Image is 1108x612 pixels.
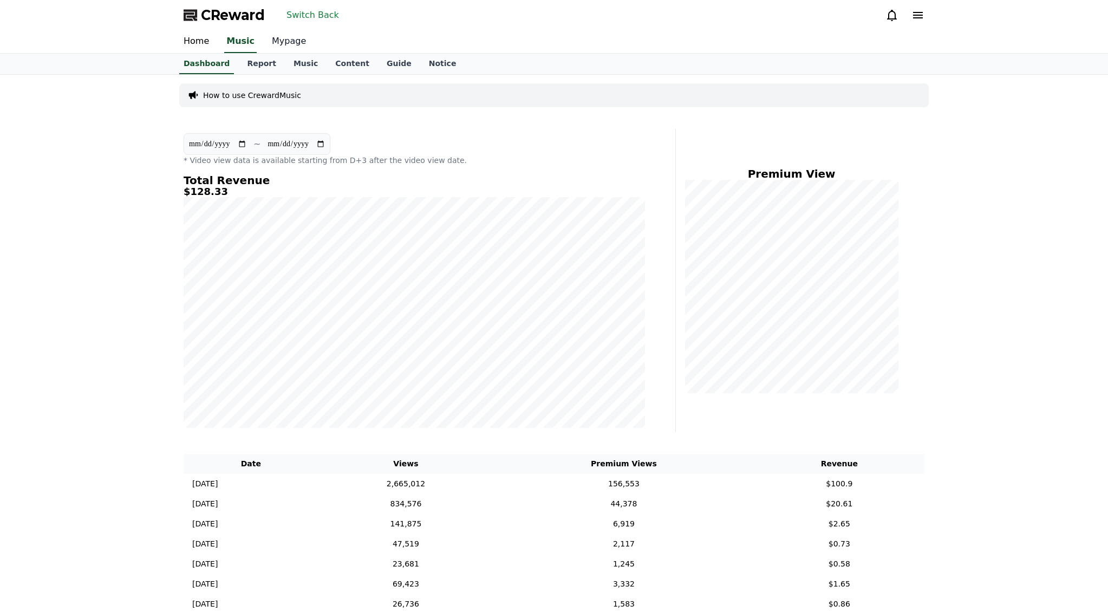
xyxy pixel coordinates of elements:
[184,6,265,24] a: CReward
[192,598,218,610] p: [DATE]
[318,534,494,554] td: 47,519
[378,54,420,74] a: Guide
[201,6,265,24] span: CReward
[493,534,754,554] td: 2,117
[184,155,645,166] p: * Video view data is available starting from D+3 after the video view date.
[754,474,924,494] td: $100.9
[263,30,315,53] a: Mypage
[238,54,285,74] a: Report
[318,554,494,574] td: 23,681
[192,538,218,550] p: [DATE]
[184,454,318,474] th: Date
[493,474,754,494] td: 156,553
[192,578,218,590] p: [DATE]
[318,514,494,534] td: 141,875
[493,574,754,594] td: 3,332
[318,454,494,474] th: Views
[184,186,645,197] h5: $128.33
[318,494,494,514] td: 834,576
[754,554,924,574] td: $0.58
[754,534,924,554] td: $0.73
[192,518,218,530] p: [DATE]
[493,454,754,474] th: Premium Views
[282,6,343,24] button: Switch Back
[754,454,924,474] th: Revenue
[192,498,218,510] p: [DATE]
[754,574,924,594] td: $1.65
[203,90,301,101] a: How to use CrewardMusic
[285,54,327,74] a: Music
[224,30,257,53] a: Music
[253,138,260,151] p: ~
[318,474,494,494] td: 2,665,012
[420,54,465,74] a: Notice
[192,558,218,570] p: [DATE]
[754,494,924,514] td: $20.61
[318,574,494,594] td: 69,423
[192,478,218,490] p: [DATE]
[493,514,754,534] td: 6,919
[327,54,378,74] a: Content
[184,174,645,186] h4: Total Revenue
[685,168,898,180] h4: Premium View
[175,30,218,53] a: Home
[493,494,754,514] td: 44,378
[493,554,754,574] td: 1,245
[179,54,234,74] a: Dashboard
[754,514,924,534] td: $2.65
